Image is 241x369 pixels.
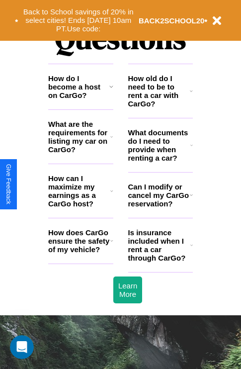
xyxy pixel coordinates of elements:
h3: Is insurance included when I rent a car through CarGo? [128,228,190,262]
h3: How can I maximize my earnings as a CarGo host? [48,174,110,208]
b: BACK2SCHOOL20 [139,16,205,25]
h3: Can I modify or cancel my CarGo reservation? [128,183,190,208]
h3: How old do I need to be to rent a car with CarGo? [128,74,190,108]
button: Back to School savings of 20% in select cities! Ends [DATE] 10am PT.Use code: [18,5,139,36]
div: Give Feedback [5,164,12,204]
h3: What are the requirements for listing my car on CarGo? [48,120,110,154]
h3: How does CarGo ensure the safety of my vehicle? [48,228,110,254]
h3: How do I become a host on CarGo? [48,74,109,99]
h3: What documents do I need to provide when renting a car? [128,128,191,162]
button: Learn More [113,277,142,303]
iframe: Intercom live chat [10,335,34,359]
